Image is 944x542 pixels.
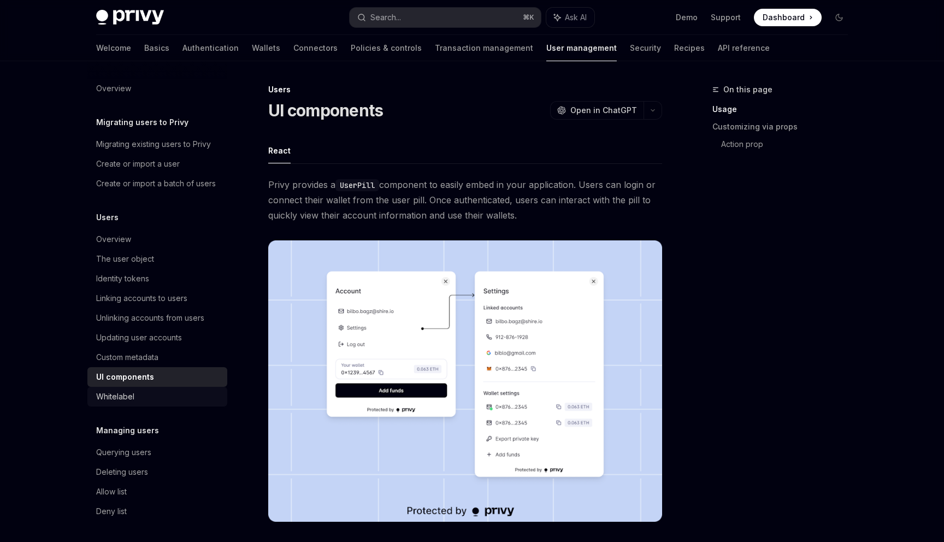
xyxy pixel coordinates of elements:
h5: Migrating users to Privy [96,116,188,129]
h5: Managing users [96,424,159,437]
a: Transaction management [435,35,533,61]
a: Action prop [721,135,857,153]
a: Overview [87,79,227,98]
a: Security [630,35,661,61]
button: Toggle dark mode [830,9,848,26]
div: Custom metadata [96,351,158,364]
div: Migrating existing users to Privy [96,138,211,151]
a: Customizing via props [712,118,857,135]
a: Overview [87,229,227,249]
a: Wallets [252,35,280,61]
a: Policies & controls [351,35,422,61]
a: Authentication [182,35,239,61]
a: Migrating existing users to Privy [87,134,227,154]
a: Linking accounts to users [87,288,227,308]
button: Open in ChatGPT [550,101,644,120]
a: Recipes [674,35,705,61]
button: Ask AI [546,8,594,27]
div: Deny list [96,505,127,518]
div: The user object [96,252,154,266]
img: dark logo [96,10,164,25]
a: Deleting users [87,462,227,482]
div: Overview [96,82,131,95]
span: Open in ChatGPT [570,105,637,116]
div: Updating user accounts [96,331,182,344]
a: Identity tokens [87,269,227,288]
div: UI components [96,370,154,384]
h1: UI components [268,101,383,120]
a: Demo [676,12,698,23]
div: Deleting users [96,466,148,479]
a: Allow list [87,482,227,502]
a: Connectors [293,35,338,61]
div: Querying users [96,446,151,459]
a: Welcome [96,35,131,61]
a: Support [711,12,741,23]
button: React [268,138,291,163]
a: Deny list [87,502,227,521]
img: images/Userpill2.png [268,240,662,522]
div: Create or import a batch of users [96,177,216,190]
a: The user object [87,249,227,269]
a: Whitelabel [87,387,227,406]
div: Unlinking accounts from users [96,311,204,325]
a: Custom metadata [87,347,227,367]
span: On this page [723,83,772,96]
div: Search... [370,11,401,24]
h5: Users [96,211,119,224]
a: Usage [712,101,857,118]
a: Create or import a user [87,154,227,174]
span: Ask AI [565,12,587,23]
div: Whitelabel [96,390,134,403]
div: Linking accounts to users [96,292,187,305]
div: Create or import a user [96,157,180,170]
a: Create or import a batch of users [87,174,227,193]
code: UserPill [335,179,379,191]
a: Updating user accounts [87,328,227,347]
div: Identity tokens [96,272,149,285]
span: ⌘ K [523,13,534,22]
button: Search...⌘K [350,8,541,27]
a: Basics [144,35,169,61]
span: Privy provides a component to easily embed in your application. Users can login or connect their ... [268,177,662,223]
a: User management [546,35,617,61]
a: Querying users [87,443,227,462]
div: Overview [96,233,131,246]
div: Allow list [96,485,127,498]
a: Unlinking accounts from users [87,308,227,328]
a: UI components [87,367,227,387]
span: Dashboard [763,12,805,23]
a: Dashboard [754,9,822,26]
div: Users [268,84,662,95]
a: API reference [718,35,770,61]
